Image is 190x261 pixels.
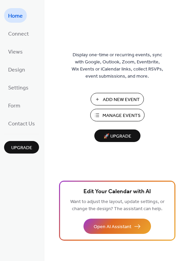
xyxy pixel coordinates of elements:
[4,44,27,59] a: Views
[83,219,151,234] button: Open AI Assistant
[4,116,39,130] a: Contact Us
[8,83,28,93] span: Settings
[4,62,29,77] a: Design
[103,96,140,103] span: Add New Event
[8,11,23,21] span: Home
[72,52,163,80] span: Display one-time or recurring events, sync with Google, Outlook, Zoom, Eventbrite, Wix Events or ...
[4,141,39,154] button: Upgrade
[4,98,24,113] a: Form
[102,112,140,119] span: Manage Events
[90,109,145,121] button: Manage Events
[94,129,140,142] button: 🚀 Upgrade
[8,101,20,111] span: Form
[98,132,136,141] span: 🚀 Upgrade
[8,29,29,39] span: Connect
[94,223,131,230] span: Open AI Assistant
[91,93,144,105] button: Add New Event
[11,144,32,152] span: Upgrade
[8,119,35,129] span: Contact Us
[4,26,33,41] a: Connect
[4,8,27,23] a: Home
[83,187,151,197] span: Edit Your Calendar with AI
[8,65,25,75] span: Design
[8,47,23,57] span: Views
[70,197,165,214] span: Want to adjust the layout, update settings, or change the design? The assistant can help.
[4,80,33,95] a: Settings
